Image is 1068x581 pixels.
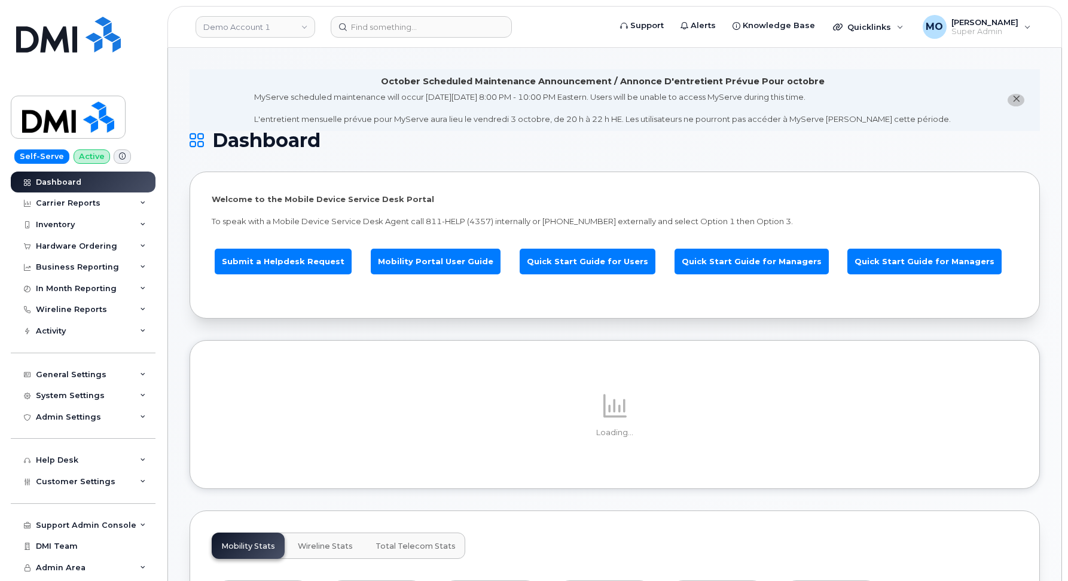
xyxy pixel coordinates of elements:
[381,75,825,88] div: October Scheduled Maintenance Announcement / Annonce D'entretient Prévue Pour octobre
[298,542,353,551] span: Wireline Stats
[215,249,352,274] a: Submit a Helpdesk Request
[847,249,1002,274] a: Quick Start Guide for Managers
[675,249,829,274] a: Quick Start Guide for Managers
[254,91,951,125] div: MyServe scheduled maintenance will occur [DATE][DATE] 8:00 PM - 10:00 PM Eastern. Users will be u...
[371,249,501,274] a: Mobility Portal User Guide
[212,216,1018,227] p: To speak with a Mobile Device Service Desk Agent call 811-HELP (4357) internally or [PHONE_NUMBER...
[376,542,456,551] span: Total Telecom Stats
[212,194,1018,205] p: Welcome to the Mobile Device Service Desk Portal
[212,132,321,149] span: Dashboard
[520,249,655,274] a: Quick Start Guide for Users
[212,427,1018,438] p: Loading...
[1008,94,1024,106] button: close notification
